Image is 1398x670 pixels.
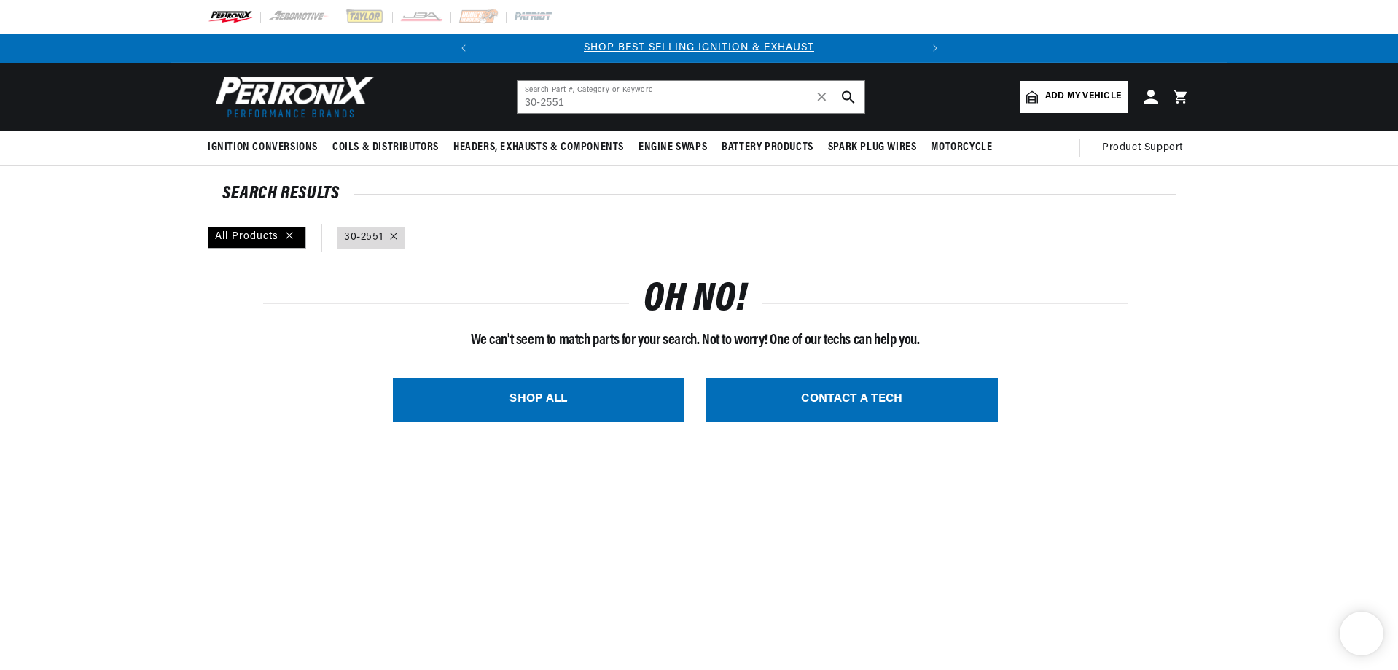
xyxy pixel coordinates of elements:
[584,42,814,53] a: SHOP BEST SELLING IGNITION & EXHAUST
[208,131,325,165] summary: Ignition Conversions
[263,329,1128,352] p: We can't seem to match parts for your search. Not to worry! One of our techs can help you.
[446,131,631,165] summary: Headers, Exhausts & Components
[931,140,992,155] span: Motorcycle
[478,40,921,56] div: Announcement
[332,140,439,155] span: Coils & Distributors
[1020,81,1128,113] a: Add my vehicle
[644,284,747,318] h1: OH NO!
[222,187,1176,201] div: SEARCH RESULTS
[1045,90,1121,104] span: Add my vehicle
[714,131,821,165] summary: Battery Products
[722,140,813,155] span: Battery Products
[706,378,998,422] a: CONTACT A TECH
[208,227,306,249] div: All Products
[171,34,1227,63] slideshow-component: Translation missing: en.sections.announcements.announcement_bar
[393,378,684,422] a: SHOP ALL
[208,71,375,122] img: Pertronix
[478,40,921,56] div: 1 of 2
[325,131,446,165] summary: Coils & Distributors
[828,140,917,155] span: Spark Plug Wires
[832,81,864,113] button: search button
[449,34,478,63] button: Translation missing: en.sections.announcements.previous_announcement
[1102,131,1190,165] summary: Product Support
[821,131,924,165] summary: Spark Plug Wires
[453,140,624,155] span: Headers, Exhausts & Components
[208,140,318,155] span: Ignition Conversions
[344,230,383,246] a: 30-2551
[639,140,707,155] span: Engine Swaps
[631,131,714,165] summary: Engine Swaps
[923,131,999,165] summary: Motorcycle
[1102,140,1183,156] span: Product Support
[518,81,864,113] input: Search Part #, Category or Keyword
[921,34,950,63] button: Translation missing: en.sections.announcements.next_announcement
